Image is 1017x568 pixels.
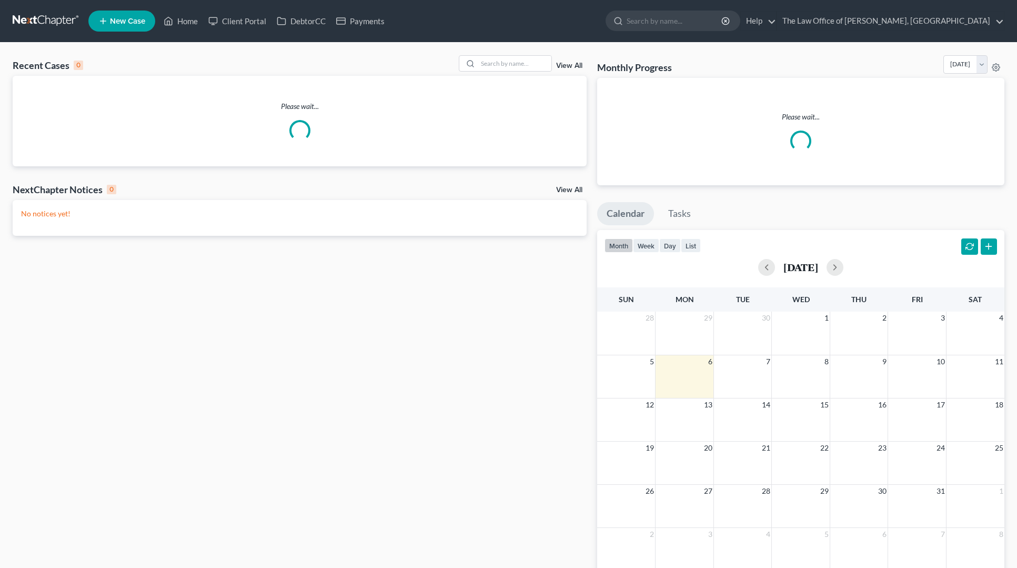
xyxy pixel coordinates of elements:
span: New Case [110,17,145,25]
span: 7 [765,355,771,368]
button: day [659,238,681,253]
span: 1 [823,312,830,324]
span: 28 [761,485,771,497]
span: 2 [649,528,655,541]
span: Fri [912,295,923,304]
span: 15 [819,398,830,411]
div: NextChapter Notices [13,183,116,196]
span: 7 [940,528,946,541]
h3: Monthly Progress [597,61,672,74]
span: 27 [703,485,713,497]
button: month [605,238,633,253]
span: 2 [881,312,888,324]
div: 0 [74,61,83,70]
span: 1 [998,485,1004,497]
p: Please wait... [13,101,587,112]
span: 4 [998,312,1004,324]
p: No notices yet! [21,208,578,219]
span: 14 [761,398,771,411]
input: Search by name... [478,56,551,71]
button: week [633,238,659,253]
div: 0 [107,185,116,194]
span: 5 [823,528,830,541]
span: 23 [877,442,888,454]
span: 17 [935,398,946,411]
span: 6 [881,528,888,541]
span: Tue [736,295,750,304]
span: Mon [676,295,694,304]
h2: [DATE] [783,262,818,273]
span: 26 [645,485,655,497]
span: Sun [619,295,634,304]
span: 28 [645,312,655,324]
span: 18 [994,398,1004,411]
span: 21 [761,442,771,454]
span: 3 [707,528,713,541]
span: 31 [935,485,946,497]
span: Thu [851,295,867,304]
span: 20 [703,442,713,454]
a: View All [556,186,582,194]
span: 19 [645,442,655,454]
span: 3 [940,312,946,324]
p: Please wait... [606,112,996,122]
a: Home [158,12,203,31]
a: Help [741,12,776,31]
a: Payments [331,12,390,31]
span: 29 [703,312,713,324]
a: Tasks [659,202,700,225]
div: Recent Cases [13,59,83,72]
button: list [681,238,701,253]
span: 30 [761,312,771,324]
span: 16 [877,398,888,411]
a: The Law Office of [PERSON_NAME], [GEOGRAPHIC_DATA] [777,12,1004,31]
input: Search by name... [627,11,723,31]
a: Calendar [597,202,654,225]
a: View All [556,62,582,69]
a: Client Portal [203,12,271,31]
span: 9 [881,355,888,368]
span: 8 [823,355,830,368]
span: 22 [819,442,830,454]
span: 12 [645,398,655,411]
span: 10 [935,355,946,368]
span: Sat [969,295,982,304]
span: 8 [998,528,1004,541]
span: 25 [994,442,1004,454]
span: 11 [994,355,1004,368]
span: 30 [877,485,888,497]
span: Wed [792,295,810,304]
span: 29 [819,485,830,497]
span: 4 [765,528,771,541]
span: 5 [649,355,655,368]
span: 13 [703,398,713,411]
span: 6 [707,355,713,368]
span: 24 [935,442,946,454]
a: DebtorCC [271,12,331,31]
